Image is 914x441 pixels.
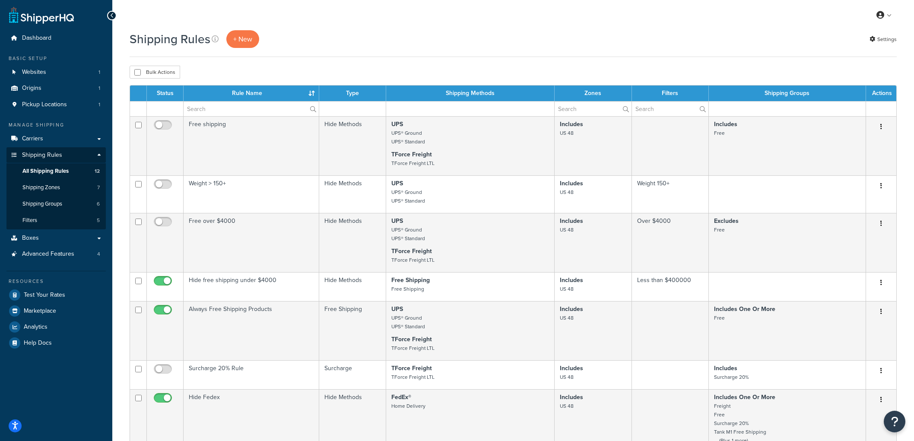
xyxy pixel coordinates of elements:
[319,86,387,101] th: Type
[6,147,106,163] a: Shipping Rules
[6,147,106,229] li: Shipping Rules
[555,102,632,116] input: Search
[24,324,48,331] span: Analytics
[24,292,65,299] span: Test Your Rates
[22,217,37,224] span: Filters
[632,175,709,213] td: Weight 150+
[391,150,432,159] strong: TForce Freight
[391,402,425,410] small: Home Delivery
[6,230,106,246] a: Boxes
[98,101,100,108] span: 1
[714,393,775,402] strong: Includes One Or More
[560,305,583,314] strong: Includes
[870,33,897,45] a: Settings
[6,97,106,113] li: Pickup Locations
[184,102,319,116] input: Search
[22,152,62,159] span: Shipping Rules
[6,121,106,129] div: Manage Shipping
[714,314,725,322] small: Free
[184,175,319,213] td: Weight > 150+
[6,246,106,262] a: Advanced Features 4
[391,188,425,205] small: UPS® Ground UPS® Standard
[391,373,435,381] small: TForce Freight LTL
[714,129,725,137] small: Free
[6,213,106,228] a: Filters 5
[714,226,725,234] small: Free
[714,373,749,381] small: Surcharge 20%
[319,175,387,213] td: Hide Methods
[6,55,106,62] div: Basic Setup
[391,314,425,330] small: UPS® Ground UPS® Standard
[632,272,709,301] td: Less than $400000
[391,129,425,146] small: UPS® Ground UPS® Standard
[97,184,100,191] span: 7
[560,120,583,129] strong: Includes
[560,276,583,285] strong: Includes
[6,97,106,113] a: Pickup Locations 1
[6,287,106,303] a: Test Your Rates
[6,319,106,335] a: Analytics
[560,373,574,381] small: US 48
[560,226,574,234] small: US 48
[9,6,74,24] a: ShipperHQ Home
[319,360,387,389] td: Surcharge
[319,116,387,175] td: Hide Methods
[6,303,106,319] a: Marketplace
[714,364,737,373] strong: Includes
[22,251,74,258] span: Advanced Features
[560,402,574,410] small: US 48
[6,131,106,147] a: Carriers
[391,393,411,402] strong: FedEx®
[391,344,435,352] small: TForce Freight LTL
[391,335,432,344] strong: TForce Freight
[391,276,430,285] strong: Free Shipping
[95,168,100,175] span: 12
[22,235,39,242] span: Boxes
[391,216,403,225] strong: UPS
[22,168,69,175] span: All Shipping Rules
[97,217,100,224] span: 5
[147,86,184,101] th: Status
[22,35,51,42] span: Dashboard
[714,305,775,314] strong: Includes One Or More
[555,86,632,101] th: Zones
[560,179,583,188] strong: Includes
[6,180,106,196] li: Shipping Zones
[391,256,435,264] small: TForce Freight LTL
[6,30,106,46] li: Dashboard
[709,86,866,101] th: Shipping Groups
[184,301,319,360] td: Always Free Shipping Products
[391,120,403,129] strong: UPS
[6,196,106,212] a: Shipping Groups 6
[24,308,56,315] span: Marketplace
[560,364,583,373] strong: Includes
[391,305,403,314] strong: UPS
[560,314,574,322] small: US 48
[6,163,106,179] a: All Shipping Rules 12
[714,216,739,225] strong: Excludes
[560,216,583,225] strong: Includes
[866,86,896,101] th: Actions
[884,411,905,432] button: Open Resource Center
[560,393,583,402] strong: Includes
[6,213,106,228] li: Filters
[130,66,180,79] button: Bulk Actions
[391,247,432,256] strong: TForce Freight
[6,80,106,96] li: Origins
[319,272,387,301] td: Hide Methods
[319,213,387,272] td: Hide Methods
[97,200,100,208] span: 6
[184,360,319,389] td: Surcharge 20% Rule
[24,339,52,347] span: Help Docs
[226,30,259,48] p: + New
[6,196,106,212] li: Shipping Groups
[560,129,574,137] small: US 48
[6,180,106,196] a: Shipping Zones 7
[184,86,319,101] th: Rule Name : activate to sort column ascending
[184,213,319,272] td: Free over $4000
